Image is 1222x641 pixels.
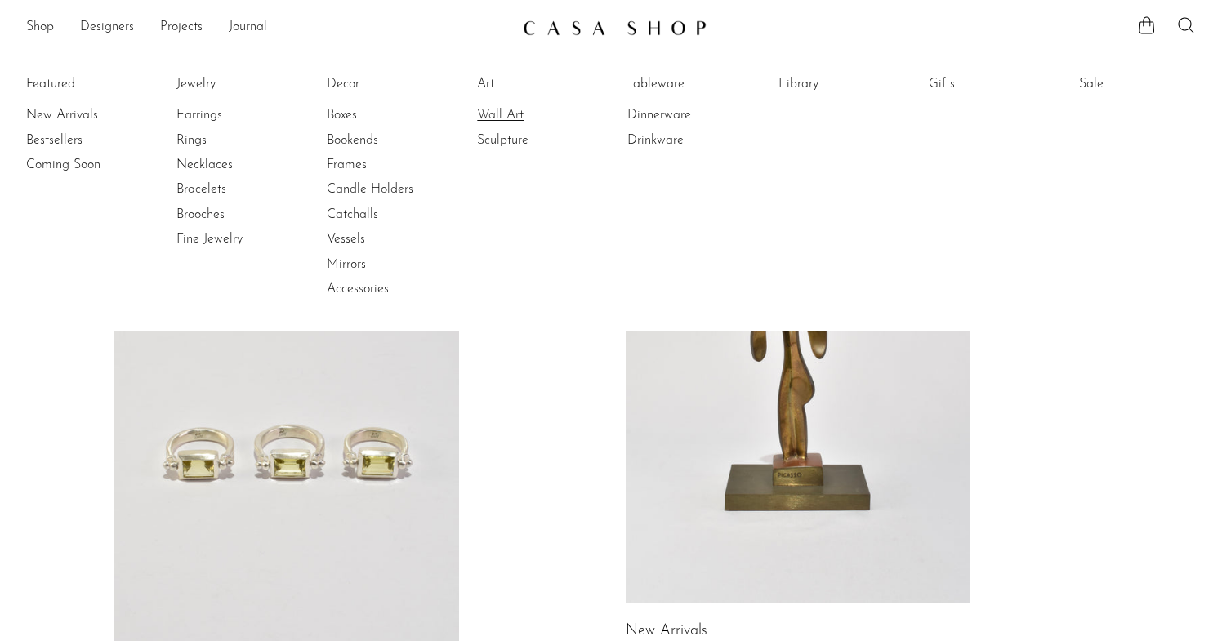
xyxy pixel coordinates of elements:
[627,72,750,153] ul: Tableware
[26,17,54,38] a: Shop
[176,72,299,252] ul: Jewelry
[176,106,299,124] a: Earrings
[327,180,449,198] a: Candle Holders
[929,75,1051,93] a: Gifts
[176,230,299,248] a: Fine Jewelry
[176,131,299,149] a: Rings
[26,156,149,174] a: Coming Soon
[26,14,510,42] nav: Desktop navigation
[627,106,750,124] a: Dinnerware
[229,17,267,38] a: Journal
[327,131,449,149] a: Bookends
[26,131,149,149] a: Bestsellers
[627,131,750,149] a: Drinkware
[176,180,299,198] a: Bracelets
[477,72,600,153] ul: Art
[26,106,149,124] a: New Arrivals
[327,75,449,93] a: Decor
[778,72,901,103] ul: Library
[929,72,1051,103] ul: Gifts
[1079,72,1202,103] ul: Sale
[26,103,149,177] ul: Featured
[327,206,449,224] a: Catchalls
[176,156,299,174] a: Necklaces
[327,256,449,274] a: Mirrors
[327,230,449,248] a: Vessels
[1079,75,1202,93] a: Sale
[80,17,134,38] a: Designers
[477,75,600,93] a: Art
[477,106,600,124] a: Wall Art
[160,17,203,38] a: Projects
[778,75,901,93] a: Library
[626,624,707,639] a: New Arrivals
[327,106,449,124] a: Boxes
[176,75,299,93] a: Jewelry
[327,280,449,298] a: Accessories
[327,156,449,174] a: Frames
[327,72,449,302] ul: Decor
[176,206,299,224] a: Brooches
[477,131,600,149] a: Sculpture
[26,14,510,42] ul: NEW HEADER MENU
[627,75,750,93] a: Tableware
